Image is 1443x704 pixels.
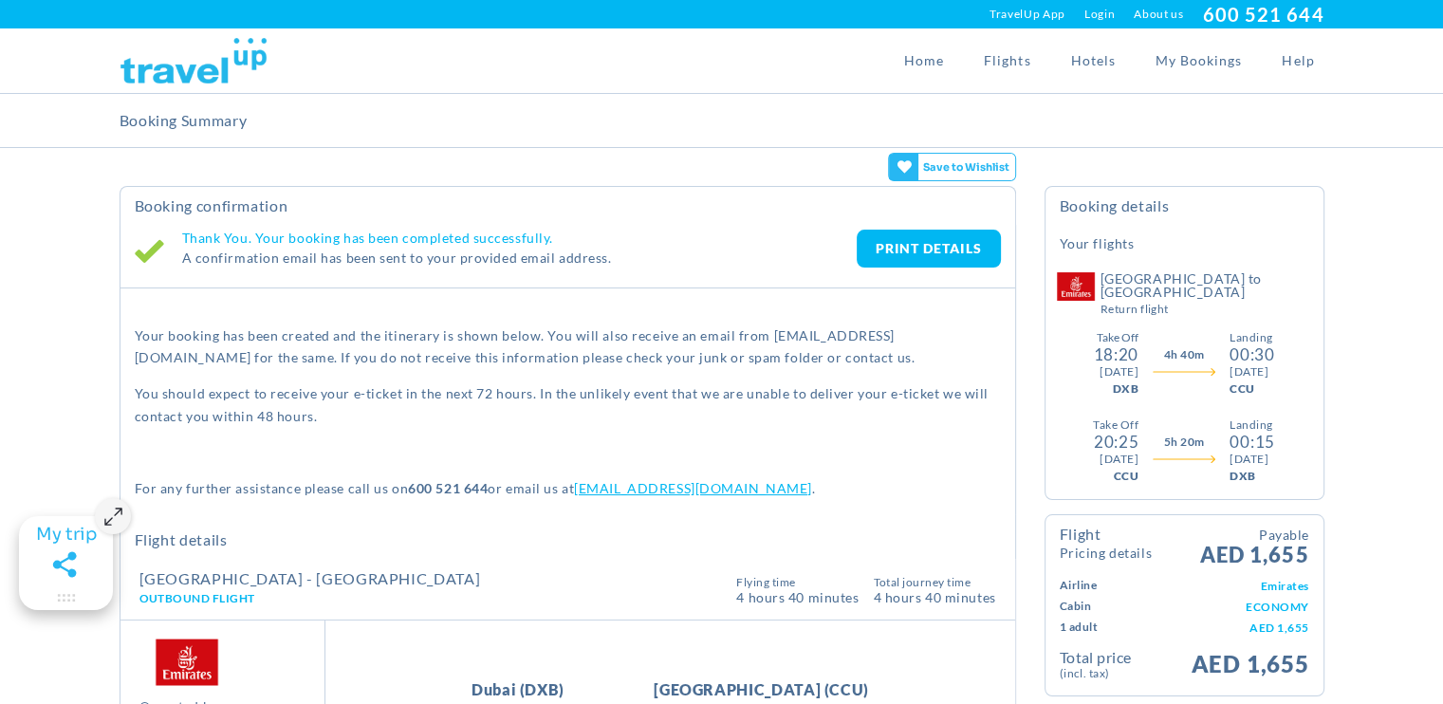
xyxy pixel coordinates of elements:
[1060,547,1152,560] small: Pricing Details
[135,477,1001,499] p: For any further assistance please call us on or email us at .
[1101,272,1309,315] h5: [GEOGRAPHIC_DATA] to [GEOGRAPHIC_DATA]
[139,591,255,605] span: Outbound Flight
[1060,575,1154,596] td: Airline
[1230,329,1274,346] div: Landing
[1101,304,1309,315] small: Return Flight
[1057,272,1095,301] img: Emirates
[139,571,481,586] h4: [GEOGRAPHIC_DATA] - [GEOGRAPHIC_DATA]
[1093,346,1138,363] div: 18:20
[1100,451,1138,468] div: [DATE]
[1060,596,1154,617] td: Cabin
[1154,575,1309,596] td: Emirates
[1154,596,1309,617] td: ECONOMY
[873,588,995,604] span: 4 hours 40 Minutes
[888,153,1016,181] gamitee-button: Get your friends' opinions
[873,577,995,588] span: Total Journey Time
[139,635,234,690] img: EK.png
[1230,346,1274,363] div: 00:30
[1100,363,1138,380] div: [DATE]
[1230,363,1274,380] div: [DATE]
[654,678,869,701] span: [GEOGRAPHIC_DATA] (CCU)
[135,382,1001,427] p: You should expect to receive your e-ticket in the next 72 hours. In the unlikely event that we ar...
[472,678,564,701] span: Dubai (DXB)
[1060,647,1185,681] td: Total Price
[1136,28,1263,93] a: My Bookings
[19,516,113,610] gamitee-floater-minimize-handle: Maximize
[182,247,857,269] p: A confirmation email has been sent to your provided email address.
[1164,434,1205,451] span: 5h 20m
[182,230,857,247] h4: Thank You. Your booking has been completed successfully.
[1094,434,1138,451] div: 20:25
[736,588,859,604] span: 4 Hours 40 Minutes
[1230,417,1274,434] div: Landing
[1097,329,1138,346] div: Take Off
[408,480,488,496] strong: 600 521 644
[1164,346,1205,363] span: 4h 40m
[964,28,1050,93] a: Flights
[1060,617,1154,638] td: 1 Adult
[884,28,964,93] a: Home
[135,317,136,318] img: travelup
[574,480,812,496] a: [EMAIL_ADDRESS][DOMAIN_NAME]
[1230,468,1274,485] div: DXB
[1202,3,1323,26] a: 600 521 644
[120,94,248,147] h2: Booking Summary
[1191,650,1308,677] span: AED 1,655
[1230,380,1274,398] div: CCU
[1230,451,1274,468] div: [DATE]
[1230,434,1274,451] div: 00:15
[1093,417,1138,434] div: Take Off
[135,530,1001,549] h2: Flight Details
[1154,617,1309,638] td: AED 1,655
[135,324,1001,369] p: Your booking has been created and the itinerary is shown below. You will also receive an email fr...
[857,230,1001,268] a: PRINT DETAILS
[1200,525,1309,545] small: Payable
[1060,196,1309,230] h4: Booking Details
[135,196,1001,215] h2: Booking Confirmation
[1114,468,1138,485] div: CCU
[1060,665,1185,681] small: (Incl. Tax)
[1060,234,1135,253] h5: Your Flights
[1200,525,1309,565] span: AED 1,655
[1262,28,1323,93] a: Help
[1050,28,1135,93] a: Hotels
[1112,380,1138,398] div: DXB
[736,577,859,588] span: Flying Time
[1060,527,1152,560] h4: Flight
